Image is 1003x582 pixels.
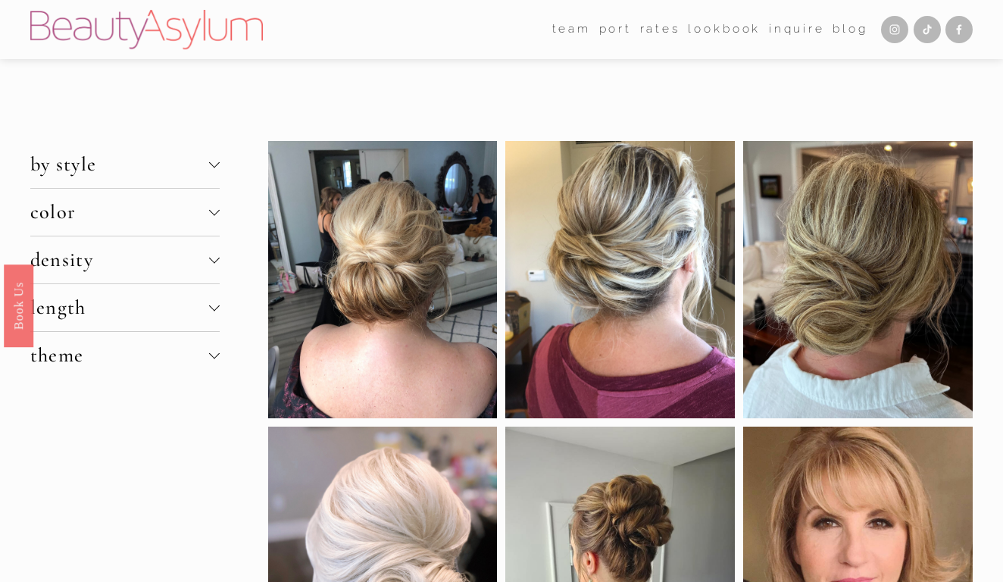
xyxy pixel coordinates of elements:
[769,18,825,42] a: Inquire
[4,264,33,347] a: Book Us
[945,16,973,43] a: Facebook
[30,284,220,331] button: length
[30,141,220,188] button: by style
[30,248,210,272] span: density
[552,19,591,40] span: team
[30,152,210,177] span: by style
[30,343,210,368] span: theme
[599,18,632,42] a: port
[833,18,867,42] a: Blog
[914,16,941,43] a: TikTok
[30,10,263,49] img: Beauty Asylum | Bridal Hair &amp; Makeup Charlotte &amp; Atlanta
[30,296,210,320] span: length
[688,18,761,42] a: Lookbook
[881,16,908,43] a: Instagram
[552,18,591,42] a: folder dropdown
[640,18,680,42] a: Rates
[30,189,220,236] button: color
[30,236,220,283] button: density
[30,332,220,379] button: theme
[30,200,210,224] span: color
